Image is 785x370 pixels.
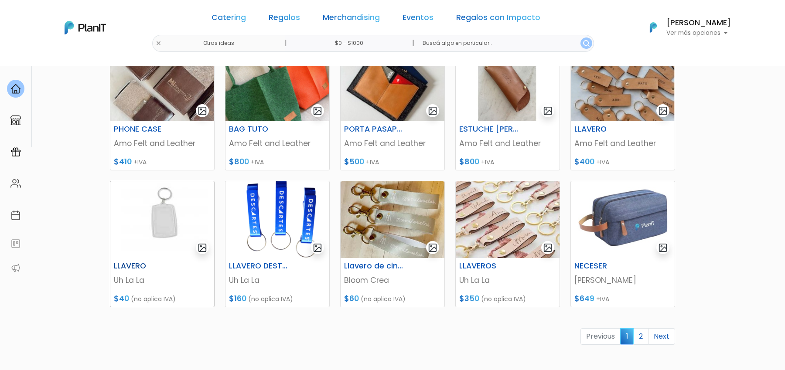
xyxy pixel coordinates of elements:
img: gallery-light [198,106,208,116]
img: close-6986928ebcb1d6c9903e3b54e860dbc4d054630f23adef3a32610726dff6a82b.svg [156,41,161,46]
p: Uh La La [114,275,211,286]
span: +IVA [133,158,147,166]
span: $400 [574,156,594,167]
a: Next [648,328,675,345]
h6: Llavero de cinta [339,261,410,271]
img: thumb_image__copia___copia___copia___copia___copia___copia___copia___copia___copia___copia_-Photo... [456,44,560,121]
img: campaigns-02234683943229c281be62815700db0a1741e53638e28bf9629b52c665b00959.svg [10,147,21,157]
h6: PORTA PASAPORTE 1 [339,125,410,134]
h6: BAG TUTO [224,125,295,134]
img: feedback-78b5a0c8f98aac82b08bfc38622c3050aee476f2c9584af64705fc4e61158814.svg [10,238,21,249]
img: PlanIt Logo [644,18,663,37]
img: thumb_WhatsApp_Image_2023-11-17_at_09.55.11.jpeg [341,181,444,258]
span: +IVA [251,158,264,166]
span: 1 [620,328,634,344]
span: (no aplica IVA) [131,295,176,303]
a: gallery-light PHONE CASE Amo Felt and Leather $410 +IVA [110,44,215,170]
span: +IVA [481,158,494,166]
p: | [412,38,414,48]
p: [PERSON_NAME] [574,275,671,286]
img: gallery-light [428,106,438,116]
a: gallery-light Llavero de cinta Bloom Crea $60 (no aplica IVA) [340,181,445,307]
h6: PHONE CASE [109,125,180,134]
p: Ver más opciones [666,30,731,36]
p: Amo Felt and Leather [574,138,671,149]
span: $160 [229,293,246,304]
a: Merchandising [323,14,380,24]
span: $60 [344,293,359,304]
img: home-e721727adea9d79c4d83392d1f703f7f8bce08238fde08b1acbfd93340b81755.svg [10,84,21,94]
img: gallery-light [428,243,438,253]
img: gallery-light [658,243,668,253]
span: (no aplica IVA) [361,295,406,303]
img: thumb_Dise%C3%B1o_sin_t%C3%ADtulo_-_2024-12-05T123133.576.png [225,181,329,258]
span: $800 [229,156,249,167]
button: PlanIt Logo [PERSON_NAME] Ver más opciones [638,16,731,39]
img: gallery-light [313,106,323,116]
p: Uh La La [229,275,326,286]
span: $800 [459,156,479,167]
span: (no aplica IVA) [248,295,293,303]
img: thumb_WhatsApp_Image_2023-05-22_at_12.53.19.jpeg [110,181,214,258]
h6: NECESER [569,261,641,271]
img: thumb_7E073267-E896-458E-9A1D-442C73EB9A8A.jpeg [571,181,675,258]
img: partners-52edf745621dab592f3b2c58e3bca9d71375a7ef29c3b500c9f145b62cc070d4.svg [10,263,21,273]
span: $40 [114,293,129,304]
a: gallery-light LLAVERO DESTAPADOR Uh La La $160 (no aplica IVA) [225,181,330,307]
img: gallery-light [198,243,208,253]
span: $500 [344,156,364,167]
span: +IVA [596,158,609,166]
img: PlanIt Logo [65,21,106,34]
img: gallery-light [543,243,553,253]
img: thumb_Captura_de_pantalla_2023-04-26_171131.jpg [571,44,675,121]
h6: LLAVERO [109,261,180,271]
p: Amo Felt and Leather [114,138,211,149]
img: gallery-light [658,106,668,116]
a: 2 [633,328,648,345]
p: Amo Felt and Leather [459,138,556,149]
h6: ESTUCHE [PERSON_NAME] [454,125,526,134]
span: $649 [574,293,594,304]
a: gallery-light BAG TUTO Amo Felt and Leather $800 +IVA [225,44,330,170]
a: gallery-light LLAVERO Uh La La $40 (no aplica IVA) [110,181,215,307]
img: calendar-87d922413cdce8b2cf7b7f5f62616a5cf9e4887200fb71536465627b3292af00.svg [10,210,21,221]
img: search_button-432b6d5273f82d61273b3651a40e1bd1b912527efae98b1b7a1b2c0702e16a8d.svg [583,40,590,47]
span: $350 [459,293,479,304]
a: gallery-light LLAVEROS Uh La La $350 (no aplica IVA) [455,181,560,307]
img: marketplace-4ceaa7011d94191e9ded77b95e3339b90024bf715f7c57f8cf31f2d8c509eaba.svg [10,115,21,126]
a: Regalos [269,14,300,24]
a: gallery-light PORTA PASAPORTE 1 Amo Felt and Leather $500 +IVA [340,44,445,170]
img: gallery-light [543,106,553,116]
p: Uh La La [459,275,556,286]
h6: LLAVERO [569,125,641,134]
a: gallery-light ESTUCHE [PERSON_NAME] Amo Felt and Leather $800 +IVA [455,44,560,170]
span: (no aplica IVA) [481,295,526,303]
img: thumb_Captura_de_Pantalla_2022-11-30_a_la_s__14.06.26.png [225,44,329,121]
img: people-662611757002400ad9ed0e3c099ab2801c6687ba6c219adb57efc949bc21e19d.svg [10,178,21,189]
input: Buscá algo en particular.. [416,35,594,52]
img: thumb_WhatsApp_Image_2024-02-25_at_20.19.14.jpeg [456,181,560,258]
a: gallery-light LLAVERO Amo Felt and Leather $400 +IVA [570,44,675,170]
img: thumb_WhatsApp_Image_2023-06-13_at_13.35.04.jpeg [110,44,214,121]
div: ¿Necesitás ayuda? [45,8,126,25]
a: Catering [212,14,246,24]
h6: [PERSON_NAME] [666,19,731,27]
span: $410 [114,156,132,167]
img: thumb_Captura_de_pantalla_2023-04-26_162714.jpg [341,44,444,121]
span: +IVA [596,295,609,303]
img: gallery-light [313,243,323,253]
p: Bloom Crea [344,275,441,286]
p: Amo Felt and Leather [229,138,326,149]
p: Amo Felt and Leather [344,138,441,149]
a: Regalos con Impacto [456,14,540,24]
a: gallery-light NECESER [PERSON_NAME] $649 +IVA [570,181,675,307]
span: +IVA [366,158,379,166]
a: Eventos [403,14,433,24]
h6: LLAVERO DESTAPADOR [224,261,295,271]
p: | [285,38,287,48]
h6: LLAVEROS [454,261,526,271]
